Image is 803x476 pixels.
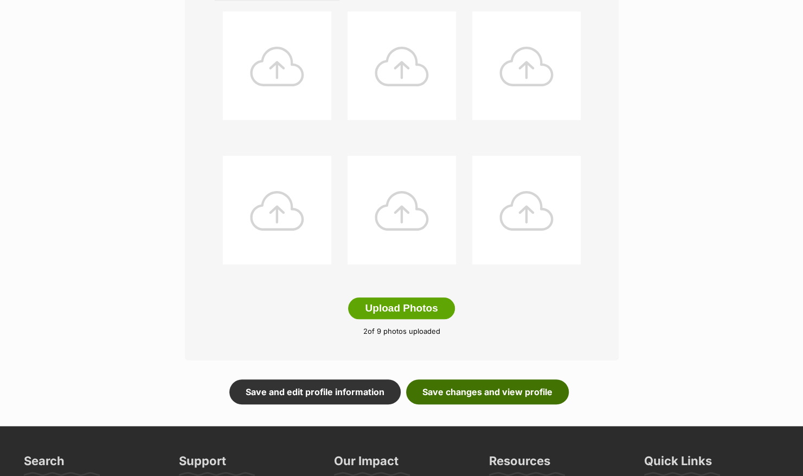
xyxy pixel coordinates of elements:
[644,453,712,475] h3: Quick Links
[24,453,65,475] h3: Search
[229,379,401,404] a: Save and edit profile information
[406,379,569,404] a: Save changes and view profile
[489,453,550,475] h3: Resources
[348,297,454,319] button: Upload Photos
[201,326,602,337] p: of 9 photos uploaded
[179,453,226,475] h3: Support
[334,453,399,475] h3: Our Impact
[363,327,368,335] span: 2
